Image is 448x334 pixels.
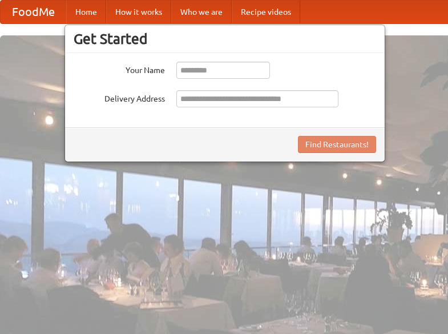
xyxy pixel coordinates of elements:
[66,1,106,23] a: Home
[298,136,376,153] button: Find Restaurants!
[1,1,66,23] a: FoodMe
[74,30,376,47] h3: Get Started
[74,90,165,104] label: Delivery Address
[171,1,232,23] a: Who we are
[74,62,165,76] label: Your Name
[106,1,171,23] a: How it works
[232,1,300,23] a: Recipe videos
